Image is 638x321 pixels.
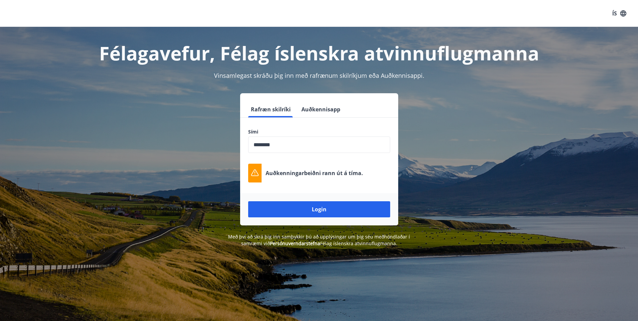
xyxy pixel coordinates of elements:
[248,201,390,217] button: Login
[248,128,390,135] label: Sími
[270,240,320,247] a: Persónuverndarstefna
[214,71,424,79] span: Vinsamlegast skráðu þig inn með rafrænum skilríkjum eða Auðkennisappi.
[266,169,363,177] p: Auðkenningarbeiðni rann út á tíma.
[299,101,343,117] button: Auðkennisapp
[609,7,630,19] button: ÍS
[86,40,552,66] h1: Félagavefur, Félag íslenskra atvinnuflugmanna
[228,233,410,247] span: Með því að skrá þig inn samþykkir þú að upplýsingar um þig séu meðhöndlaðar í samræmi við Félag í...
[248,101,293,117] button: Rafræn skilríki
